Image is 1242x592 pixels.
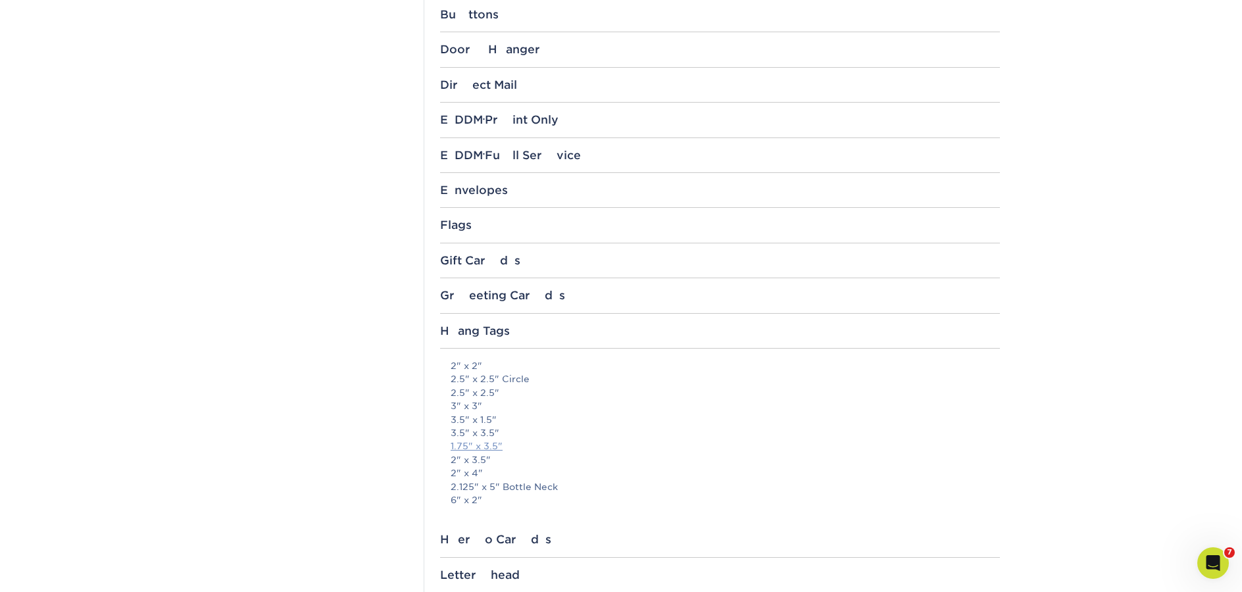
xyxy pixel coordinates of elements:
a: 3" x 3" [451,401,482,411]
a: 2.5" x 2.5" Circle [451,374,530,384]
div: Door Hanger [440,43,1000,56]
a: 1.75" x 3.5" [451,441,503,451]
div: Hero Cards [440,533,1000,546]
iframe: Intercom live chat [1197,547,1229,579]
div: Buttons [440,8,1000,21]
a: 2" x 4" [451,468,483,478]
div: Greeting Cards [440,289,1000,302]
div: Direct Mail [440,78,1000,91]
a: 2" x 2" [451,360,482,371]
a: 2.5" x 2.5" [451,387,499,398]
a: 3.5" x 1.5" [451,414,497,425]
span: 7 [1224,547,1235,558]
small: ® [483,152,485,158]
div: Letterhead [440,568,1000,581]
div: EDDM Print Only [440,113,1000,126]
div: EDDM Full Service [440,149,1000,162]
div: Hang Tags [440,324,1000,337]
a: 6" x 2" [451,495,482,505]
div: Flags [440,218,1000,232]
a: 2.125" x 5" Bottle Neck [451,481,558,492]
div: Envelopes [440,184,1000,197]
a: 3.5" x 3.5" [451,428,499,438]
a: 2" x 3.5" [451,455,491,465]
small: ® [483,117,485,123]
div: Gift Cards [440,254,1000,267]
